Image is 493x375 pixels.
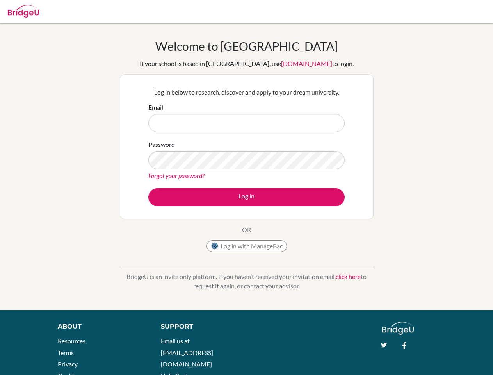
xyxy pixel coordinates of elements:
[58,337,85,345] a: Resources
[140,59,354,68] div: If your school is based in [GEOGRAPHIC_DATA], use to login.
[382,322,414,335] img: logo_white@2x-f4f0deed5e89b7ecb1c2cc34c3e3d731f90f0f143d5ea2071677605dd97b5244.png
[148,172,205,179] a: Forgot your password?
[148,87,345,97] p: Log in below to research, discover and apply to your dream university.
[336,273,361,280] a: click here
[161,322,239,331] div: Support
[242,225,251,234] p: OR
[155,39,338,53] h1: Welcome to [GEOGRAPHIC_DATA]
[58,349,74,356] a: Terms
[8,5,39,18] img: Bridge-U
[148,188,345,206] button: Log in
[120,272,374,291] p: BridgeU is an invite only platform. If you haven’t received your invitation email, to request it ...
[58,360,78,368] a: Privacy
[161,337,213,368] a: Email us at [EMAIL_ADDRESS][DOMAIN_NAME]
[148,140,175,149] label: Password
[58,322,143,331] div: About
[281,60,332,67] a: [DOMAIN_NAME]
[148,103,163,112] label: Email
[206,240,287,252] button: Log in with ManageBac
